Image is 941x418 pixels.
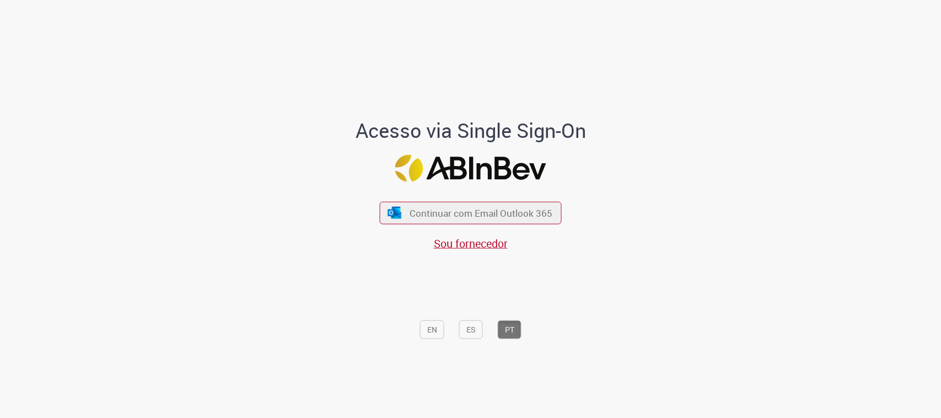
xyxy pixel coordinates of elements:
button: EN [420,320,444,339]
span: Continuar com Email Outlook 365 [410,207,552,219]
h1: Acesso via Single Sign-On [318,120,623,142]
img: ícone Azure/Microsoft 360 [386,207,402,218]
img: Logo ABInBev [395,154,546,181]
button: ES [459,320,483,339]
button: ícone Azure/Microsoft 360 Continuar com Email Outlook 365 [380,202,562,224]
button: PT [498,320,521,339]
a: Sou fornecedor [434,236,508,251]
